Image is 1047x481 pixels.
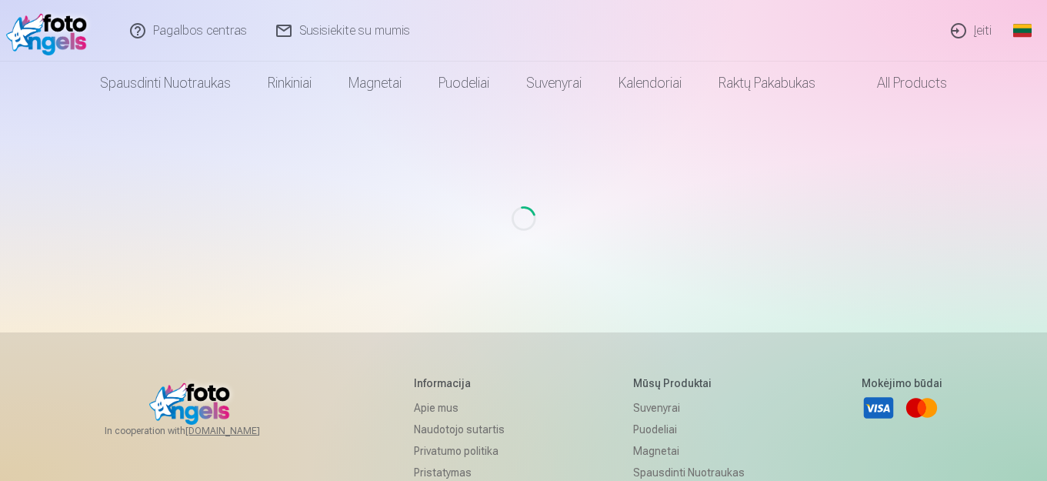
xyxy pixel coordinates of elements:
a: Kalendoriai [600,62,700,105]
h5: Mūsų produktai [633,376,745,391]
span: In cooperation with [105,425,297,437]
a: Apie mus [414,397,516,419]
a: Puodeliai [633,419,745,440]
a: Rinkiniai [249,62,330,105]
a: Privatumo politika [414,440,516,462]
a: Suvenyrai [508,62,600,105]
a: Raktų pakabukas [700,62,834,105]
a: [DOMAIN_NAME] [185,425,297,437]
a: Magnetai [633,440,745,462]
img: /fa2 [6,6,95,55]
a: All products [834,62,965,105]
h5: Informacija [414,376,516,391]
a: Spausdinti nuotraukas [82,62,249,105]
a: Visa [862,391,895,425]
a: Naudotojo sutartis [414,419,516,440]
h5: Mokėjimo būdai [862,376,942,391]
a: Suvenyrai [633,397,745,419]
a: Puodeliai [420,62,508,105]
a: Magnetai [330,62,420,105]
a: Mastercard [905,391,939,425]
